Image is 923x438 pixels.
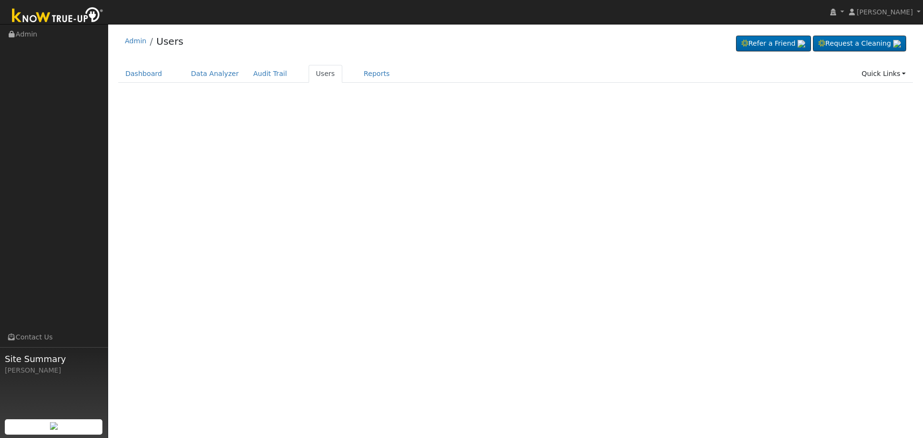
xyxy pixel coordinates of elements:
span: [PERSON_NAME] [857,8,913,16]
a: Request a Cleaning [813,36,906,52]
a: Users [156,36,183,47]
img: Know True-Up [7,5,108,27]
a: Audit Trail [246,65,294,83]
a: Reports [357,65,397,83]
a: Data Analyzer [184,65,246,83]
a: Users [309,65,342,83]
a: Dashboard [118,65,170,83]
img: retrieve [50,422,58,430]
div: [PERSON_NAME] [5,365,103,375]
span: Site Summary [5,352,103,365]
a: Quick Links [854,65,913,83]
a: Refer a Friend [736,36,811,52]
a: Admin [125,37,147,45]
img: retrieve [893,40,901,48]
img: retrieve [798,40,805,48]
